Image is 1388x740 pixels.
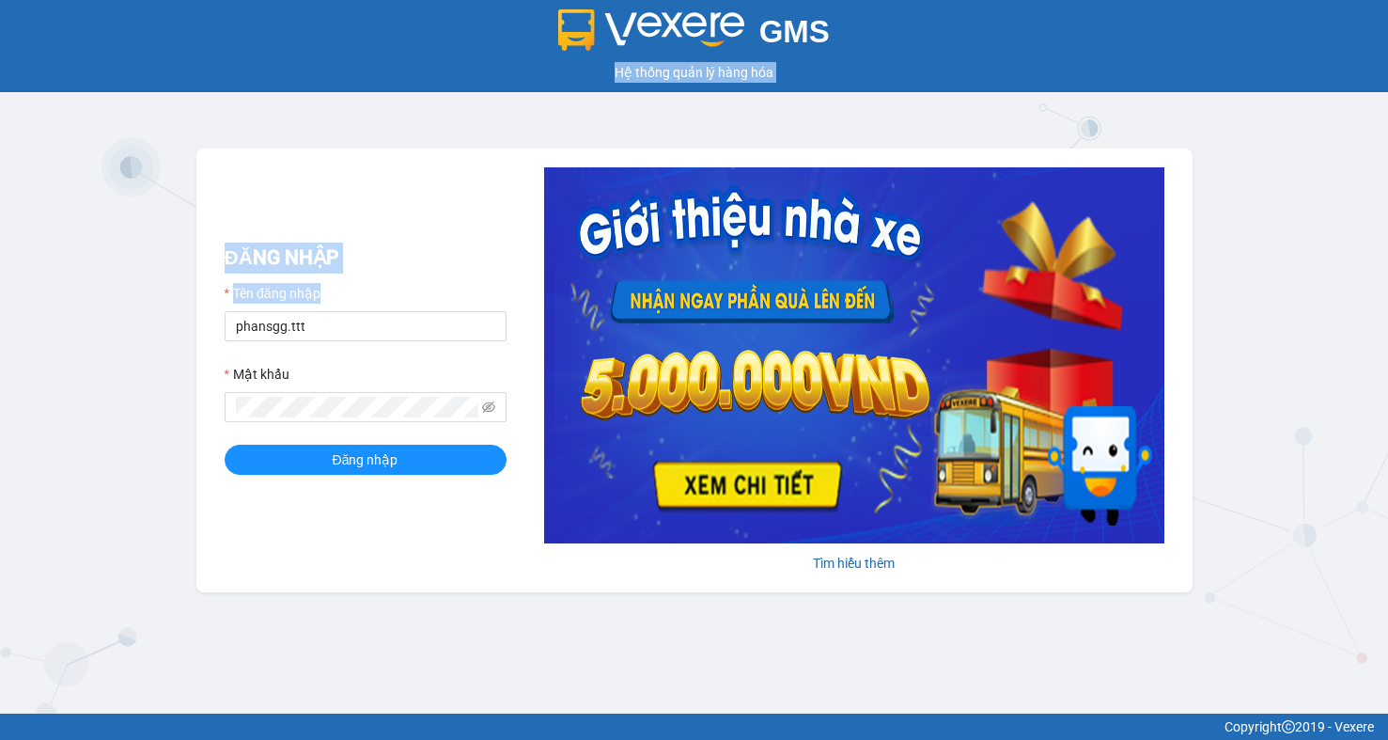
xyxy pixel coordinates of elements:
[558,28,830,43] a: GMS
[225,364,289,385] label: Mật khẩu
[759,14,830,49] span: GMS
[558,9,744,51] img: logo 2
[225,445,507,475] button: Đăng nhập
[482,401,495,414] span: eye-invisible
[236,397,478,417] input: Mật khẩu
[225,283,320,304] label: Tên đăng nhập
[225,243,507,274] h2: ĐĂNG NHẬP
[544,167,1164,543] img: banner-0
[14,716,1374,737] div: Copyright 2019 - Vexere
[225,311,507,341] input: Tên đăng nhập
[333,449,398,470] span: Đăng nhập
[1282,720,1295,733] span: copyright
[544,553,1164,574] div: Tìm hiểu thêm
[5,62,1383,83] div: Hệ thống quản lý hàng hóa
